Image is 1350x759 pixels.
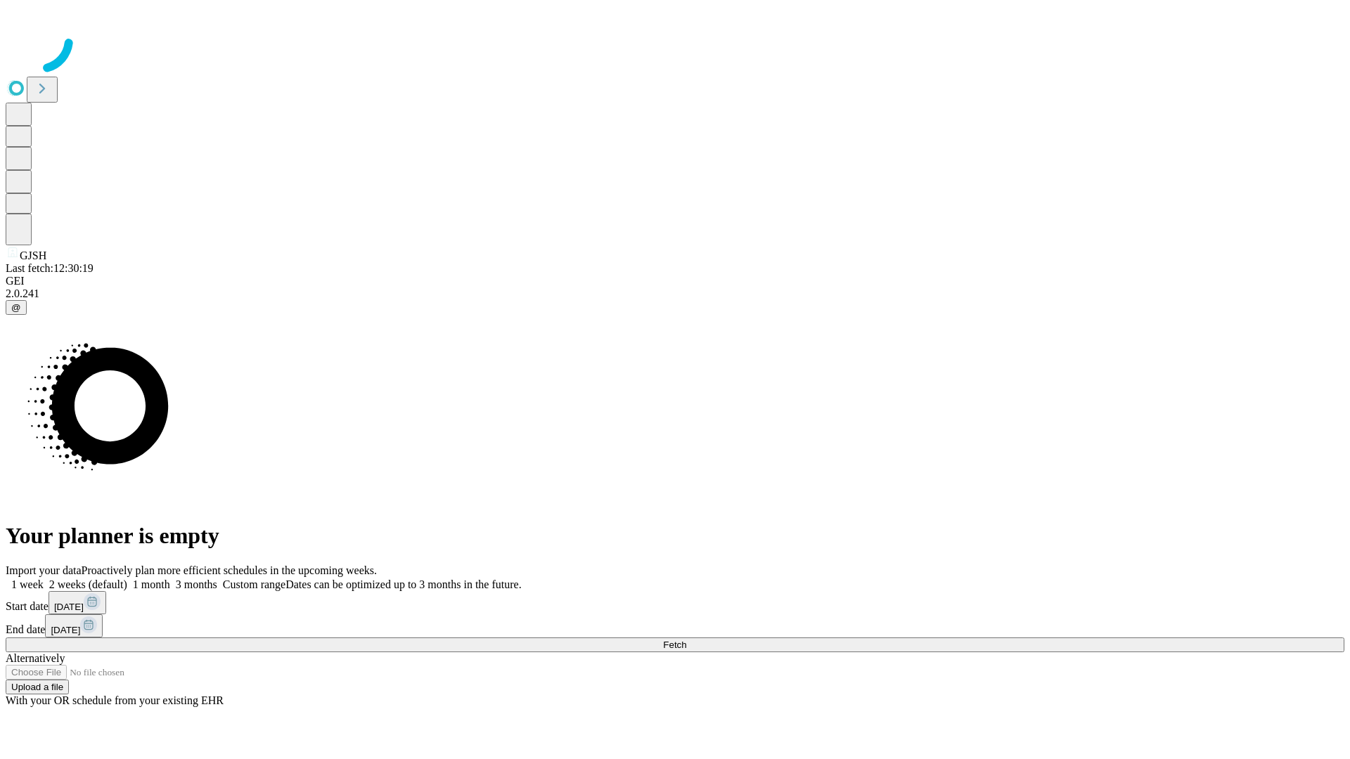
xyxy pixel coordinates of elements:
[6,275,1344,287] div: GEI
[6,680,69,694] button: Upload a file
[6,591,1344,614] div: Start date
[54,602,84,612] span: [DATE]
[663,640,686,650] span: Fetch
[49,591,106,614] button: [DATE]
[6,262,94,274] span: Last fetch: 12:30:19
[285,578,521,590] span: Dates can be optimized up to 3 months in the future.
[6,694,224,706] span: With your OR schedule from your existing EHR
[11,578,44,590] span: 1 week
[6,614,1344,637] div: End date
[82,564,377,576] span: Proactively plan more efficient schedules in the upcoming weeks.
[49,578,127,590] span: 2 weeks (default)
[51,625,80,635] span: [DATE]
[6,637,1344,652] button: Fetch
[223,578,285,590] span: Custom range
[45,614,103,637] button: [DATE]
[6,652,65,664] span: Alternatively
[6,287,1344,300] div: 2.0.241
[6,300,27,315] button: @
[11,302,21,313] span: @
[20,249,46,261] span: GJSH
[133,578,170,590] span: 1 month
[6,523,1344,549] h1: Your planner is empty
[6,564,82,576] span: Import your data
[176,578,217,590] span: 3 months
